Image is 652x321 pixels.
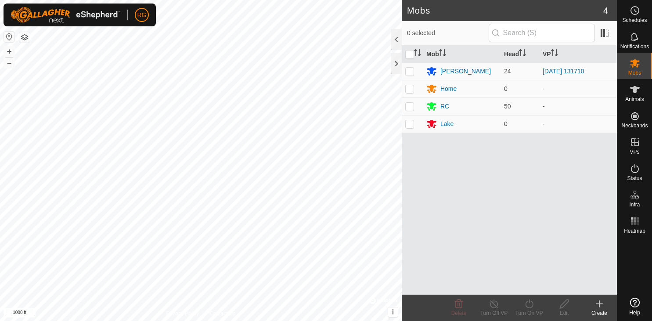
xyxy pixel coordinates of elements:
[519,50,526,58] p-sorticon: Activate to sort
[628,70,641,76] span: Mobs
[388,307,398,317] button: i
[440,84,457,94] div: Home
[489,24,595,42] input: Search (S)
[414,50,421,58] p-sorticon: Activate to sort
[440,67,491,76] div: [PERSON_NAME]
[621,123,648,128] span: Neckbands
[582,309,617,317] div: Create
[551,50,558,58] p-sorticon: Activate to sort
[504,85,508,92] span: 0
[19,32,30,43] button: Map Layers
[439,50,446,58] p-sorticon: Activate to sort
[539,115,617,133] td: -
[451,310,467,316] span: Delete
[624,228,645,234] span: Heatmap
[504,103,511,110] span: 50
[501,46,539,63] th: Head
[423,46,501,63] th: Mob
[504,120,508,127] span: 0
[629,202,640,207] span: Infra
[622,18,647,23] span: Schedules
[440,119,454,129] div: Lake
[392,308,394,316] span: i
[627,176,642,181] span: Status
[543,68,584,75] a: [DATE] 131710
[629,310,640,315] span: Help
[630,149,639,155] span: VPs
[166,310,199,317] a: Privacy Policy
[547,309,582,317] div: Edit
[137,11,147,20] span: RG
[620,44,649,49] span: Notifications
[504,68,511,75] span: 24
[4,46,14,57] button: +
[407,29,489,38] span: 0 selected
[603,4,608,17] span: 4
[539,46,617,63] th: VP
[539,97,617,115] td: -
[11,7,120,23] img: Gallagher Logo
[4,58,14,68] button: –
[209,310,235,317] a: Contact Us
[512,309,547,317] div: Turn On VP
[617,294,652,319] a: Help
[407,5,603,16] h2: Mobs
[440,102,449,111] div: RC
[625,97,644,102] span: Animals
[4,32,14,42] button: Reset Map
[539,80,617,97] td: -
[476,309,512,317] div: Turn Off VP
